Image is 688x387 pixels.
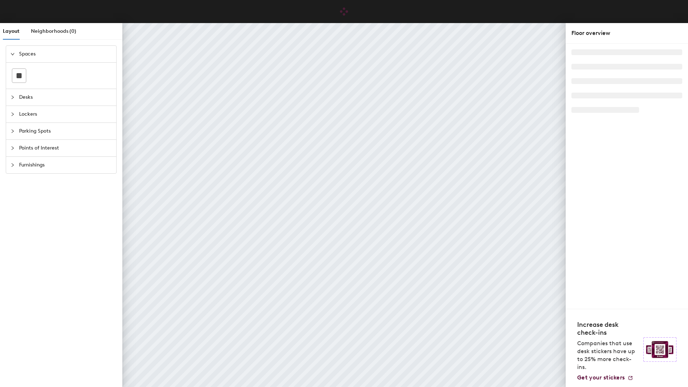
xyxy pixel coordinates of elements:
[577,339,639,371] p: Companies that use desk stickers have up to 25% more check-ins.
[19,46,112,62] span: Spaces
[19,123,112,139] span: Parking Spots
[19,89,112,106] span: Desks
[19,106,112,123] span: Lockers
[577,321,639,337] h4: Increase desk check-ins
[643,337,676,362] img: Sticker logo
[10,112,15,116] span: collapsed
[31,28,76,34] span: Neighborhoods (0)
[10,129,15,133] span: collapsed
[10,163,15,167] span: collapsed
[10,52,15,56] span: expanded
[3,28,19,34] span: Layout
[577,374,625,381] span: Get your stickers
[571,29,682,37] div: Floor overview
[19,157,112,173] span: Furnishings
[10,146,15,150] span: collapsed
[19,140,112,156] span: Points of Interest
[10,95,15,99] span: collapsed
[577,374,633,381] a: Get your stickers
